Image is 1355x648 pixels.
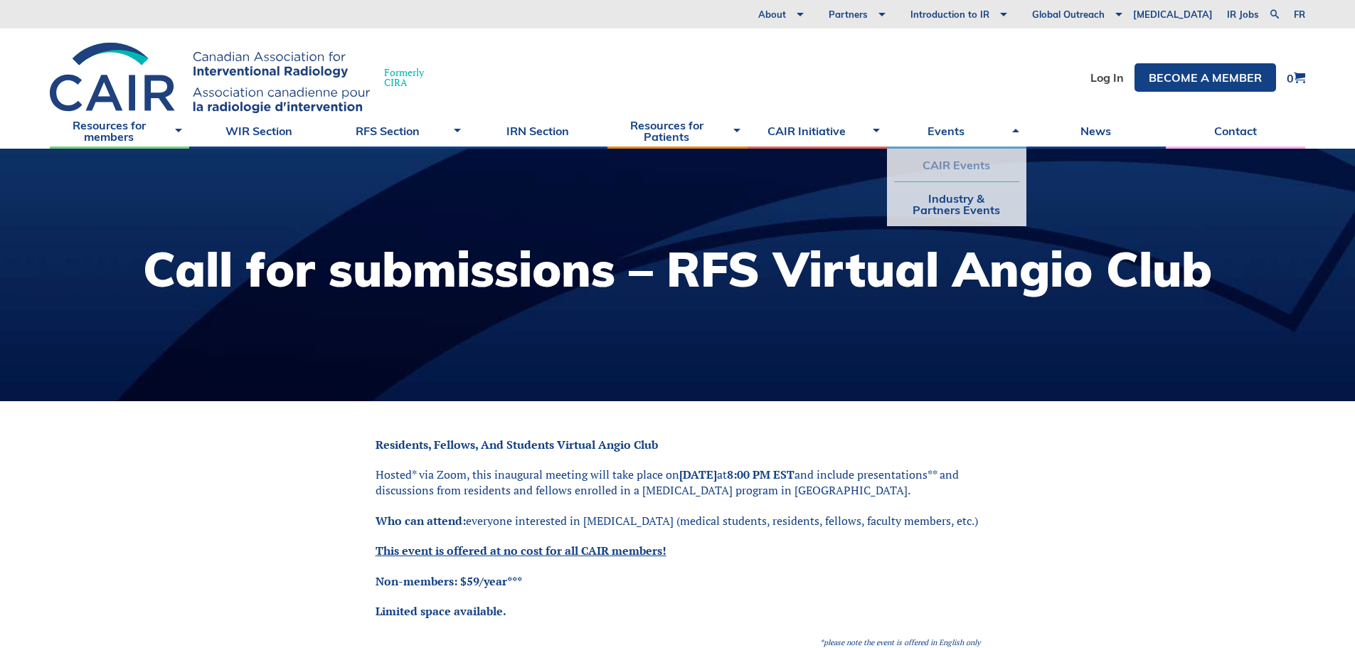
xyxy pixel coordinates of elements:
a: Limited space available. [376,603,506,619]
a: This event is offered at no cost for all CAIR members! [376,543,666,558]
a: News [1026,113,1166,149]
a: Log In [1090,72,1124,83]
a: RFS Section [329,113,468,149]
a: Resources for members [50,113,189,149]
strong: Residents, Fellows, And Students Virtual Angio Club [376,437,658,452]
a: Resources for Patients [607,113,747,149]
a: Non-members [376,573,454,589]
a: CAIR Initiative [748,113,887,149]
strong: 8:00 PM EST [727,467,795,482]
span: Formerly CIRA [384,68,424,87]
a: 0 [1287,72,1305,84]
a: FormerlyCIRA [50,43,438,113]
em: *please note the event is offered in English only [820,637,980,647]
a: Industry & Partners Events [894,182,1019,226]
a: Contact [1166,113,1305,149]
p: everyone interested in [MEDICAL_DATA] (medical students, residents, fellows, faculty members, etc.) [376,513,980,529]
a: IRN Section [468,113,607,149]
h1: Call for submissions – RFS Virtual Angio Club [143,245,1212,293]
a: WIR Section [189,113,329,149]
a: Events [887,113,1026,149]
a: Become a member [1135,63,1276,92]
strong: Who can attend: [376,513,466,529]
img: CIRA [50,43,370,113]
a: fr [1294,10,1305,19]
strong: [DATE] [679,467,717,482]
p: Hosted* via Zoom, this inaugural meeting will take place on at and include presentations** and di... [376,467,980,499]
a: CAIR Events [894,149,1019,181]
